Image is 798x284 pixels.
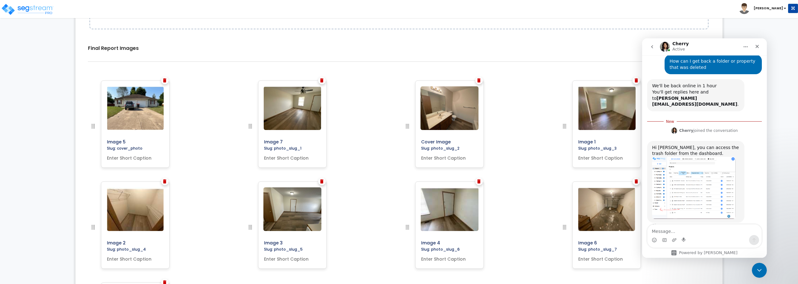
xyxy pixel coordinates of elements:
[89,123,97,130] img: drag handle
[576,152,637,161] input: Enter Short Caption
[752,263,767,278] iframe: Intercom live chat
[163,78,166,83] img: Trash Icon
[247,224,254,231] img: drag handle
[320,78,324,83] img: Trash Icon
[1,3,54,16] img: logo_pro_r.png
[104,152,166,161] input: Enter Short Caption
[262,247,305,252] label: Slug: photo_slug_5
[89,224,97,231] img: drag handle
[576,247,619,252] label: Slug: photo_slug_7
[635,78,638,83] img: Trash Icon
[642,38,767,258] iframe: Intercom live chat
[104,146,145,151] label: Slug: cover_photo
[635,179,638,184] img: Trash Icon
[754,6,783,11] b: [PERSON_NAME]
[247,123,254,130] img: drag handle
[104,247,148,252] label: Slug: photo_slug_4
[561,224,568,231] img: drag handle
[419,247,462,252] label: Slug: photo_slug_6
[477,78,481,83] img: Trash Icon
[163,179,166,184] img: Trash Icon
[477,179,481,184] img: Trash Icon
[262,253,323,262] input: Enter Short Caption
[262,152,323,161] input: Enter Short Caption
[419,152,480,161] input: Enter Short Caption
[576,146,619,151] label: Slug: photo_slug_3
[419,253,480,262] input: Enter Short Caption
[404,224,411,231] img: drag handle
[739,3,750,14] img: avatar.png
[576,253,637,262] input: Enter Short Caption
[419,146,462,151] label: Slug: photo_slug_2
[262,146,304,151] label: Slug: photo_slug_1
[104,253,166,262] input: Enter Short Caption
[404,123,411,130] img: drag handle
[88,45,139,52] label: Final Report Images
[561,123,568,130] img: drag handle
[320,179,324,184] img: Trash Icon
